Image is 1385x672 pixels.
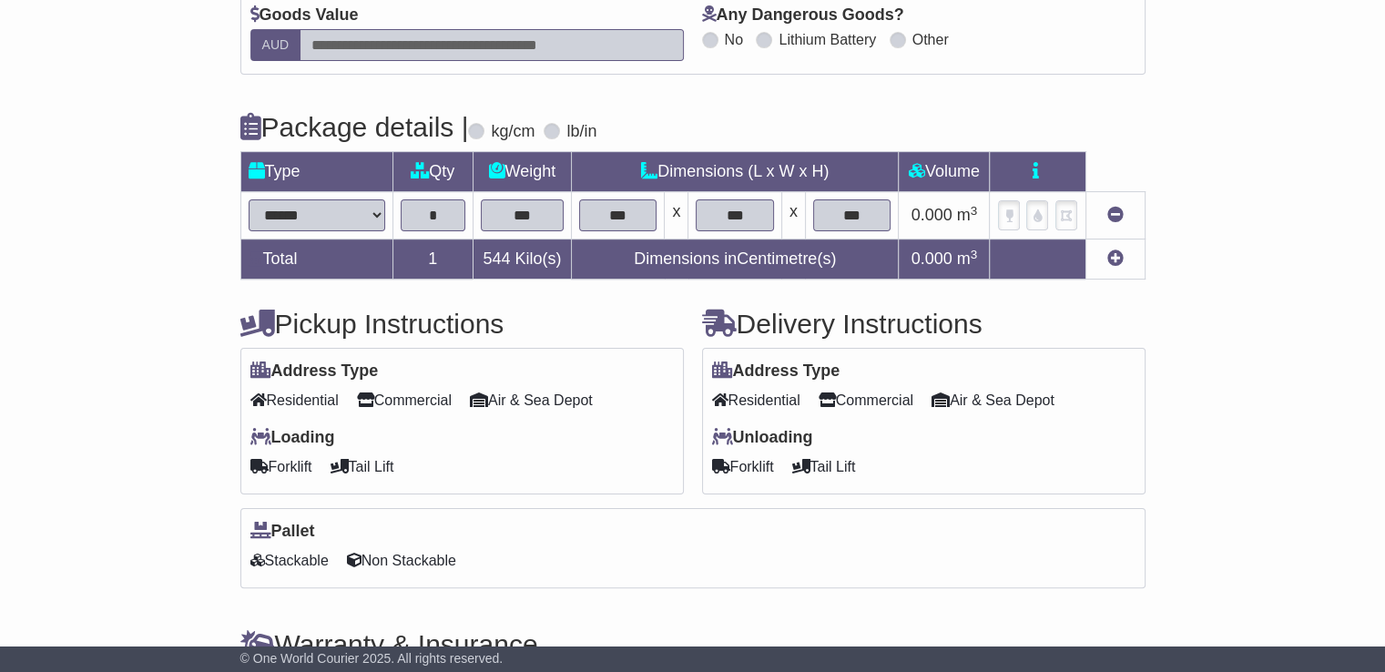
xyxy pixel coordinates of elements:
[392,239,473,280] td: 1
[240,152,392,192] td: Type
[240,239,392,280] td: Total
[250,546,329,575] span: Stackable
[819,386,913,414] span: Commercial
[911,206,952,224] span: 0.000
[725,31,743,48] label: No
[1107,249,1124,268] a: Add new item
[392,152,473,192] td: Qty
[566,122,596,142] label: lb/in
[957,249,978,268] span: m
[571,152,898,192] td: Dimensions (L x W x H)
[702,309,1146,339] h4: Delivery Instructions
[347,546,456,575] span: Non Stackable
[250,453,312,481] span: Forklift
[712,428,813,448] label: Unloading
[912,31,949,48] label: Other
[250,428,335,448] label: Loading
[250,5,359,25] label: Goods Value
[781,192,805,239] td: x
[665,192,688,239] td: x
[331,453,394,481] span: Tail Lift
[240,309,684,339] h4: Pickup Instructions
[240,112,469,142] h4: Package details |
[473,152,571,192] td: Weight
[571,239,898,280] td: Dimensions in Centimetre(s)
[702,5,904,25] label: Any Dangerous Goods?
[971,248,978,261] sup: 3
[250,29,301,61] label: AUD
[1107,206,1124,224] a: Remove this item
[240,651,504,666] span: © One World Courier 2025. All rights reserved.
[957,206,978,224] span: m
[712,386,800,414] span: Residential
[470,386,593,414] span: Air & Sea Depot
[779,31,876,48] label: Lithium Battery
[792,453,856,481] span: Tail Lift
[712,361,840,382] label: Address Type
[250,386,339,414] span: Residential
[250,361,379,382] label: Address Type
[911,249,952,268] span: 0.000
[250,522,315,542] label: Pallet
[971,204,978,218] sup: 3
[491,122,535,142] label: kg/cm
[473,239,571,280] td: Kilo(s)
[712,453,774,481] span: Forklift
[357,386,452,414] span: Commercial
[899,152,990,192] td: Volume
[932,386,1054,414] span: Air & Sea Depot
[240,629,1146,659] h4: Warranty & Insurance
[483,249,510,268] span: 544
